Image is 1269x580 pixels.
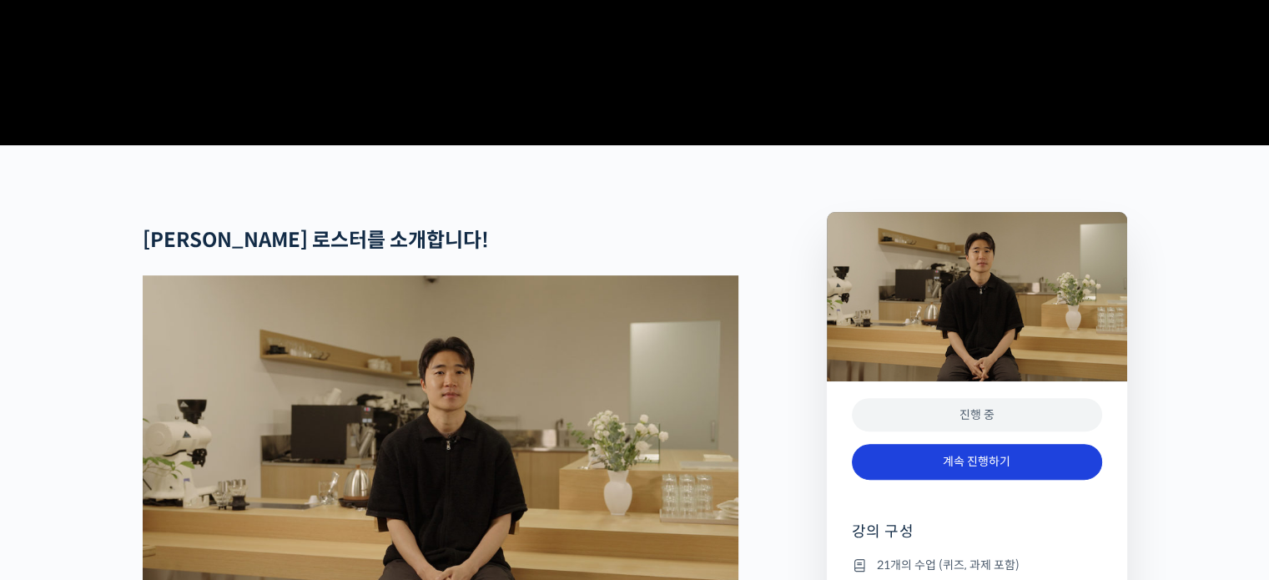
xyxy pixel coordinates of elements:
[852,555,1102,575] li: 21개의 수업 (퀴즈, 과제 포함)
[852,398,1102,432] div: 진행 중
[258,467,278,480] span: 설정
[215,441,320,483] a: 설정
[153,467,173,481] span: 대화
[143,229,738,253] h2: [PERSON_NAME] 로스터를 소개합니다!
[852,444,1102,480] a: 계속 진행하기
[5,441,110,483] a: 홈
[53,467,63,480] span: 홈
[110,441,215,483] a: 대화
[852,522,1102,555] h4: 강의 구성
